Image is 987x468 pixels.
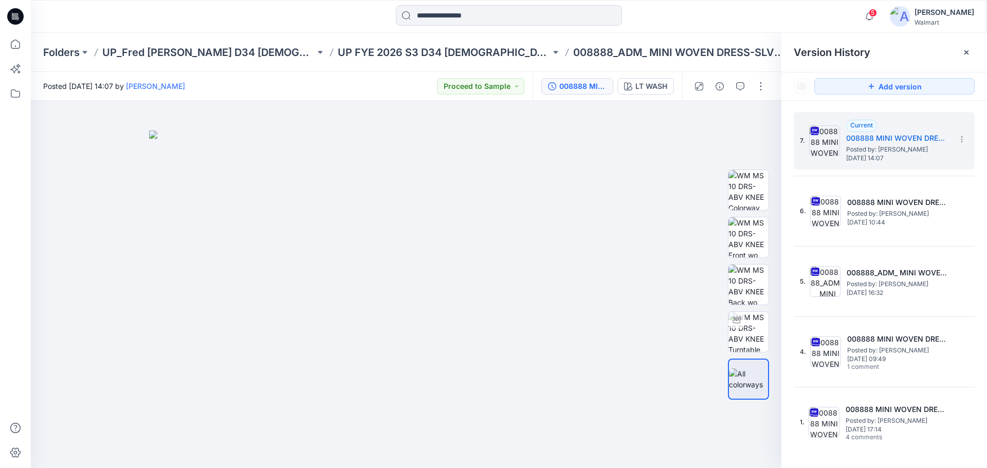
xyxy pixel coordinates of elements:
span: Posted by: Tanya Settels [847,209,950,219]
img: 008888_ADM_ MINI WOVEN DRESS-SLVLS-DW2259-WMU [810,266,840,297]
button: Show Hidden Versions [794,78,810,95]
span: 4 comments [846,434,918,442]
img: 008888 MINI WOVEN DRESS-SLVLS-DW2259-WMU [809,407,839,438]
span: [DATE] 09:49 [847,355,950,363]
img: WM MS 10 DRS-ABV KNEE Front wo Avatar [728,217,769,257]
span: 4. [800,347,806,357]
button: Close [962,48,971,57]
span: [DATE] 14:07 [846,155,949,162]
a: UP FYE 2026 S3 D34 [DEMOGRAPHIC_DATA] Dresses [PERSON_NAME] [338,45,551,60]
span: 1 comment [847,363,919,371]
span: [DATE] 17:14 [846,426,948,433]
div: 008888 MINI WOVEN DRESS-SLVLS-DW2259-WMU [559,81,607,92]
span: 6. [800,207,806,216]
span: 5 [869,9,877,17]
h5: 008888_ADM_ MINI WOVEN DRESS-SLVLS-DW2259-WMU [847,267,949,279]
span: Current [850,121,873,129]
div: [PERSON_NAME] [915,6,974,18]
a: Folders [43,45,80,60]
button: Details [711,78,728,95]
img: 008888 MINI WOVEN DRESS-SLVLS-DW2259-WMU [809,125,840,156]
span: [DATE] 10:44 [847,219,950,226]
img: 008888 MINI WOVEN DRESS-SLVLS-DW2259-WMU [810,196,841,227]
h5: 008888 MINI WOVEN DRESS-SLVLS-DW2259-WMU REV 1 [847,333,950,345]
button: Add version [814,78,975,95]
span: 1. [800,418,805,427]
a: UP_Fred [PERSON_NAME] D34 [DEMOGRAPHIC_DATA] Dresses [102,45,315,60]
span: Version History [794,46,870,59]
span: 5. [800,277,806,286]
img: 008888 MINI WOVEN DRESS-SLVLS-DW2259-WMU REV 1 [810,336,841,367]
span: [DATE] 16:32 [847,289,949,296]
img: avatar [890,6,910,27]
span: Posted by: Tanya Settels [846,144,949,155]
img: WM MS 10 DRS-ABV KNEE Turntable with Avatar [728,312,769,352]
img: WM MS 10 DRS-ABV KNEE Back wo Avatar [728,265,769,305]
h5: 008888 MINI WOVEN DRESS-SLVLS-DW2259-WMU [846,403,948,416]
span: Posted by: Tanya Settels [847,345,950,355]
h5: 008888 MINI WOVEN DRESS-SLVLS-DW2259-WMU [847,196,950,209]
span: Posted by: Tanya Settels [847,279,949,289]
button: LT WASH [617,78,674,95]
img: All colorways [729,368,768,390]
div: LT WASH [635,81,667,92]
h5: 008888 MINI WOVEN DRESS-SLVLS-DW2259-WMU [846,132,949,144]
button: 008888 MINI WOVEN DRESS-SLVLS-DW2259-WMU [541,78,613,95]
a: [PERSON_NAME] [126,82,185,90]
p: 008888_ADM_ MINI WOVEN DRESS-SLVLS-DW2259-WMU [573,45,786,60]
span: Posted by: Tanya Settels [846,416,948,426]
span: 7. [800,136,805,145]
img: WM MS 10 DRS-ABV KNEE Colorway wo Avatar [728,170,769,210]
div: Walmart [915,18,974,26]
span: Posted [DATE] 14:07 by [43,81,185,91]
